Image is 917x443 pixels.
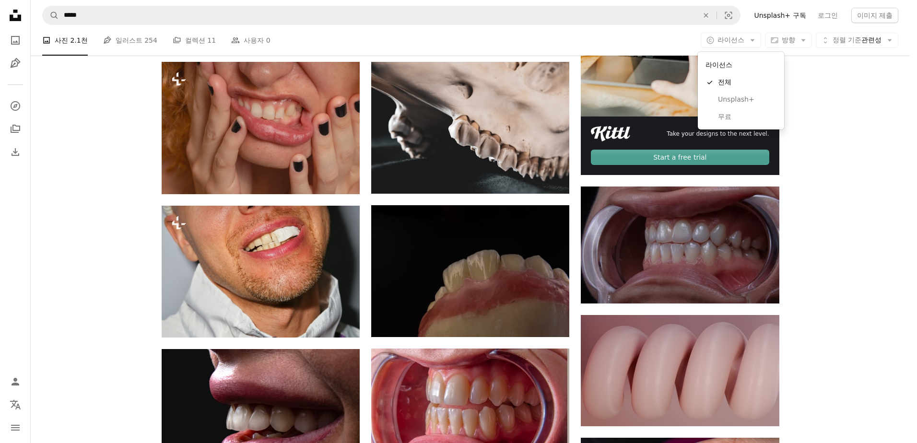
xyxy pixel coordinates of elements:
button: 라이선스 [701,33,761,48]
div: 라이선스 [698,52,784,129]
div: 라이선스 [702,56,780,74]
span: Unsplash+ [718,95,776,105]
span: 전체 [718,78,776,87]
span: 무료 [718,112,776,122]
span: 라이선스 [717,36,744,44]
